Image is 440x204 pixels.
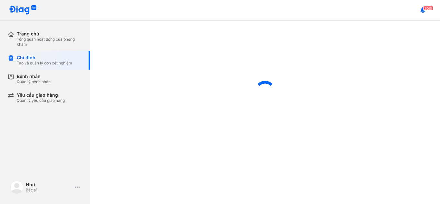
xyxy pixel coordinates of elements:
div: Tạo và quản lý đơn xét nghiệm [17,61,72,66]
div: Tổng quan hoạt động của phòng khám [17,37,82,47]
div: Yêu cầu giao hàng [17,92,65,98]
img: logo [10,181,23,194]
div: Bác sĩ [26,188,72,193]
div: Như [26,182,72,188]
div: Chỉ định [17,55,72,61]
span: 2065 [423,6,433,11]
div: Bệnh nhân [17,73,51,79]
img: logo [9,5,37,15]
div: Quản lý yêu cầu giao hàng [17,98,65,103]
div: Quản lý bệnh nhân [17,79,51,84]
div: Trang chủ [17,31,82,37]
